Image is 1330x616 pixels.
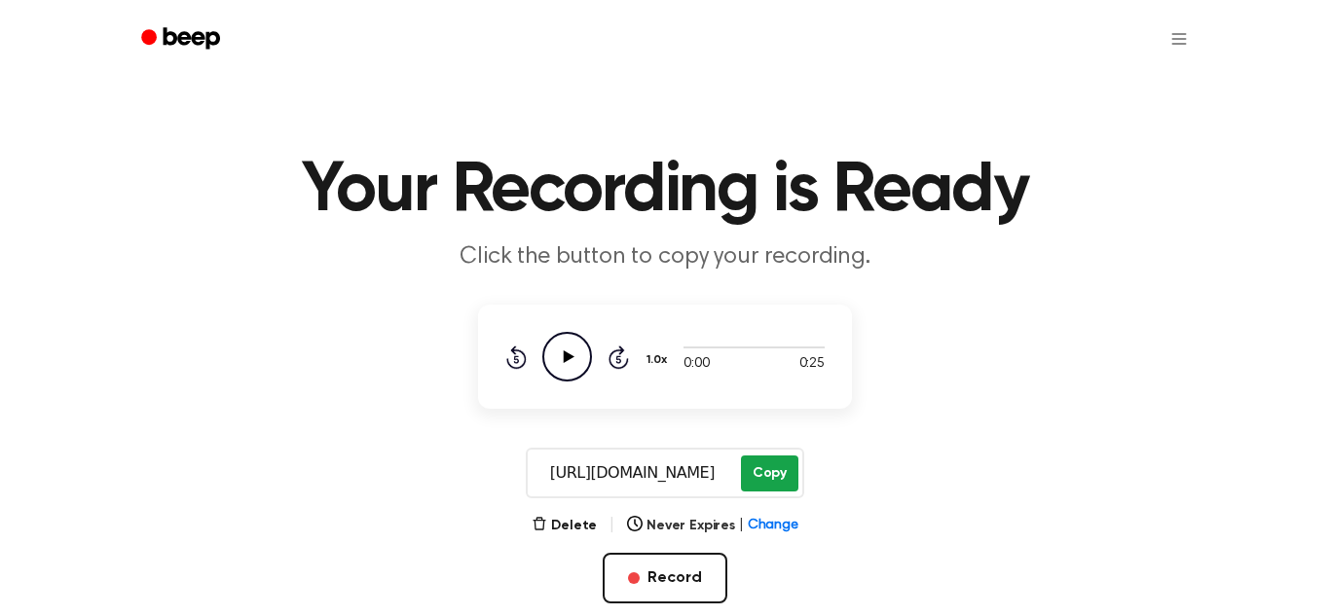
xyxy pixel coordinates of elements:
h1: Your Recording is Ready [166,156,1164,226]
button: Copy [741,455,798,491]
button: 1.0x [645,344,674,377]
button: Record [603,553,726,603]
span: 0:25 [799,354,825,375]
span: | [609,514,615,537]
p: Click the button to copy your recording. [291,241,1039,273]
span: 0:00 [683,354,709,375]
span: | [739,516,744,536]
span: Change [748,516,798,536]
button: Delete [532,516,597,536]
a: Beep [128,20,238,58]
button: Open menu [1156,16,1202,62]
button: Never Expires|Change [627,516,798,536]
